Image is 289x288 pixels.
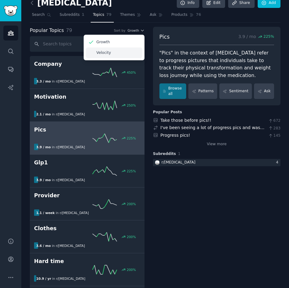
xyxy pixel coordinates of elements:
h2: Clothes [34,225,140,232]
b: 3.9 / mo [36,145,51,149]
div: in [34,144,87,150]
span: r/ [MEDICAL_DATA] [56,178,85,182]
div: 200 % [127,235,136,239]
p: Velocity [96,50,111,56]
span: Topics [93,12,104,18]
div: "Pics" in the context of [MEDICAL_DATA] refer to progress pictures that individuals take to track... [159,49,274,79]
span: 145 [268,133,280,139]
span: 79 [66,27,72,33]
a: Subreddits1 [57,10,86,23]
span: Ask [150,12,156,18]
a: Semaglutider/[MEDICAL_DATA]4 [153,159,280,167]
h2: Provider [34,192,140,199]
span: r/ [MEDICAL_DATA] [56,244,85,248]
button: Growth [127,28,144,33]
a: Pics225%3.9 / moin r/[MEDICAL_DATA] [30,122,144,155]
span: Products [171,12,187,18]
b: 3.6 / mo [36,244,51,248]
span: Subreddits [153,151,176,157]
span: r/ [MEDICAL_DATA] [56,145,85,149]
span: 1 [82,12,85,18]
div: 200 % [127,268,136,272]
a: Themes [118,10,144,23]
h2: Company [34,60,140,68]
span: 76 [196,12,201,18]
img: Semaglutide [155,160,159,165]
h2: Hard time [34,258,140,265]
a: Clothes200%3.6 / moin r/[MEDICAL_DATA] [30,220,144,253]
span: r/ [MEDICAL_DATA] [56,112,85,116]
div: in [34,78,87,84]
div: 450 % [127,70,136,75]
b: 3.9 / mo [36,178,51,182]
a: Ask [254,83,274,99]
div: 225 % [127,136,136,140]
span: Pics [159,33,170,41]
div: in [34,209,91,216]
a: I've been seeing a lot of progress pics and was inspired to post my update [160,125,264,136]
span: Themes [120,12,135,18]
div: 200 % [127,202,136,206]
span: Growth [127,28,139,33]
a: View more [207,142,227,147]
a: Company450%3.3 / moin r/[MEDICAL_DATA] [30,56,144,89]
a: Browse all [159,83,186,99]
div: in [34,242,87,249]
div: in [34,275,87,282]
span: r/ [MEDICAL_DATA] [56,277,85,280]
a: Hard time200%10.9 / yrin r/[MEDICAL_DATA] [30,253,144,286]
a: Sentiment [219,83,252,99]
div: r/ [MEDICAL_DATA] [162,160,196,165]
img: GummySearch logo [4,5,18,16]
a: Products76 [169,10,203,23]
h2: Pics [34,126,140,134]
a: Provider200%1.1 / weekin r/[MEDICAL_DATA] [30,188,144,220]
p: 3.9 / mo [238,33,274,41]
span: r/ [MEDICAL_DATA] [60,211,89,215]
div: in [34,111,87,117]
div: 250 % [127,103,136,107]
a: Search [30,10,53,23]
input: Search topics [30,36,144,52]
span: 1 [178,152,180,156]
span: Popular Topics [30,27,64,34]
div: Sort by [114,28,125,33]
a: Motivation250%2.1 / moin r/[MEDICAL_DATA] [30,89,144,122]
span: r/ [MEDICAL_DATA] [56,79,85,83]
div: 225 % [127,169,136,173]
h2: Glp1 [34,159,140,167]
span: 225 % [263,34,274,40]
a: Topics79 [91,10,113,23]
h2: Motivation [34,93,140,101]
span: 283 [268,126,280,131]
span: Subreddits [60,12,80,18]
b: 2.1 / mo [36,112,51,116]
p: Growth [96,40,110,45]
a: Take those before pics!! [160,118,211,123]
b: 10.9 / yr [36,277,51,280]
b: 3.3 / mo [36,79,51,83]
div: in [34,177,87,183]
a: Progress pics! [160,133,190,138]
b: 1.1 / week [36,211,55,215]
span: Search [32,12,45,18]
div: 4 [276,160,280,165]
span: 672 [268,118,280,124]
div: Popular Posts [153,110,182,115]
span: 79 [106,12,112,18]
a: Glp1225%3.9 / moin r/[MEDICAL_DATA] [30,155,144,188]
a: Patterns [188,83,217,99]
a: Ask [148,10,165,23]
